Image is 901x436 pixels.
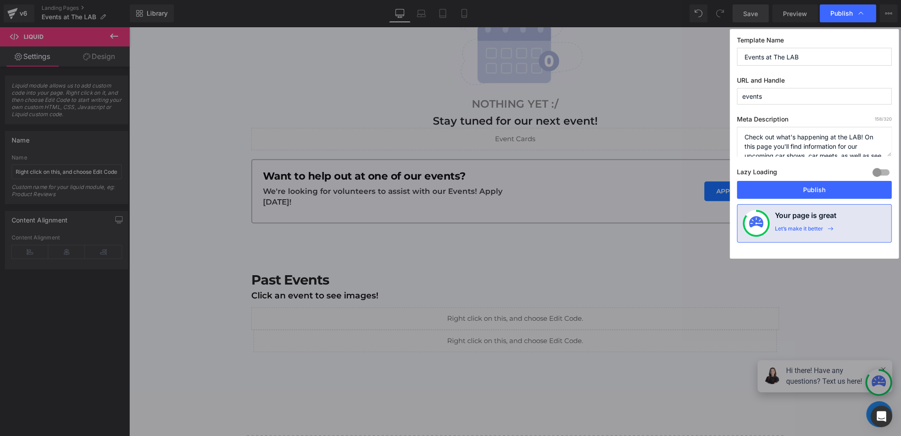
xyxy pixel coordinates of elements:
span: Publish [830,9,853,17]
label: URL and Handle [737,76,892,88]
span: APPLY NOW [587,161,626,168]
img: onboarding-status.svg [749,216,763,231]
h1: Stay tuned for our next event! [122,88,650,101]
span: 158 [875,116,882,122]
p: We're looking for volunteers to assist with our Events! Apply [DATE]! [134,159,386,181]
p: Click an event to see images! [122,262,650,276]
h1: Past Events [122,244,650,262]
span: /320 [875,116,892,122]
label: Template Name [737,36,892,48]
textarea: Check out what's happening at the LAB! On this page you'll find information for our upcoming car ... [737,127,892,157]
h4: Your page is great [775,210,837,225]
h1: Want to help out at one of our events? [134,144,386,155]
label: Meta Description [737,115,892,127]
h1: NOTHING YET :/ [122,71,650,84]
button: Publish [737,181,892,199]
label: Lazy Loading [737,166,777,181]
a: APPLY NOW [575,155,638,174]
div: Let’s make it better [775,225,823,237]
div: Open Intercom Messenger [871,406,892,427]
